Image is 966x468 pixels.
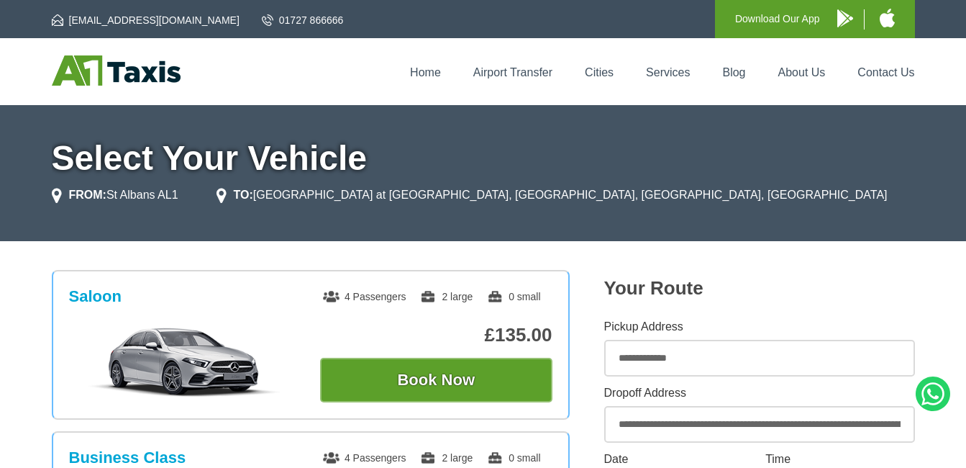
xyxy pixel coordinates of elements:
h2: Your Route [604,277,915,300]
li: [GEOGRAPHIC_DATA] at [GEOGRAPHIC_DATA], [GEOGRAPHIC_DATA], [GEOGRAPHIC_DATA], [GEOGRAPHIC_DATA] [217,186,888,204]
a: About Us [778,66,826,78]
a: Services [646,66,690,78]
a: Home [410,66,441,78]
img: A1 Taxis Android App [837,9,853,27]
a: Cities [585,66,614,78]
strong: FROM: [69,189,106,201]
label: Pickup Address [604,321,915,333]
strong: TO: [234,189,253,201]
img: Saloon [76,326,293,398]
h3: Saloon [69,287,122,306]
span: 0 small [487,291,540,302]
img: A1 Taxis iPhone App [880,9,895,27]
span: 2 large [420,291,473,302]
span: 4 Passengers [323,291,406,302]
h1: Select Your Vehicle [52,141,915,176]
label: Time [765,454,914,465]
a: Airport Transfer [473,66,552,78]
img: A1 Taxis St Albans LTD [52,55,181,86]
label: Date [604,454,753,465]
span: 0 small [487,452,540,464]
h3: Business Class [69,449,186,467]
span: 2 large [420,452,473,464]
a: [EMAIL_ADDRESS][DOMAIN_NAME] [52,13,240,27]
p: £135.00 [320,324,552,346]
button: Book Now [320,358,552,402]
a: 01727 866666 [262,13,344,27]
a: Blog [722,66,745,78]
p: Download Our App [735,10,820,28]
label: Dropoff Address [604,387,915,399]
span: 4 Passengers [323,452,406,464]
li: St Albans AL1 [52,186,178,204]
a: Contact Us [857,66,914,78]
